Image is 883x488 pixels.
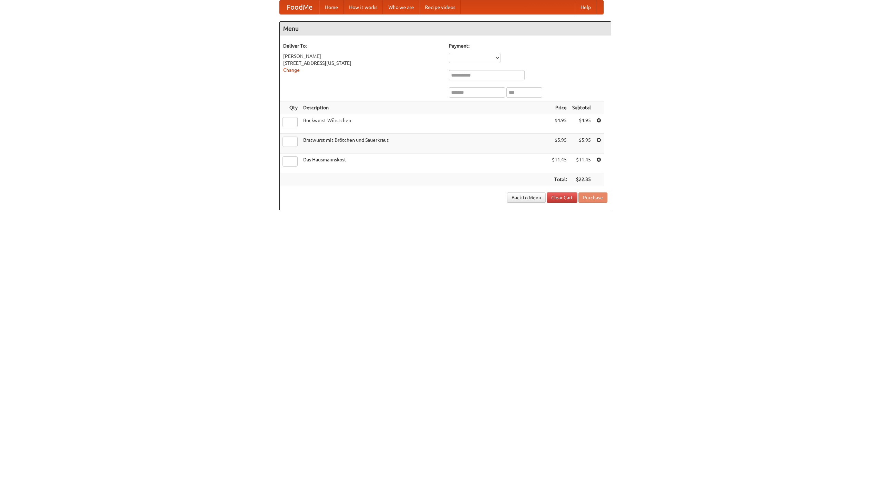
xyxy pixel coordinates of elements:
[569,101,594,114] th: Subtotal
[449,42,607,49] h5: Payment:
[547,192,577,203] a: Clear Cart
[283,53,442,60] div: [PERSON_NAME]
[569,114,594,134] td: $4.95
[549,114,569,134] td: $4.95
[300,114,549,134] td: Bockwurst Würstchen
[383,0,419,14] a: Who we are
[283,60,442,67] div: [STREET_ADDRESS][US_STATE]
[569,134,594,153] td: $5.95
[283,42,442,49] h5: Deliver To:
[549,173,569,186] th: Total:
[280,22,611,36] h4: Menu
[344,0,383,14] a: How it works
[569,153,594,173] td: $11.45
[569,173,594,186] th: $22.35
[300,101,549,114] th: Description
[300,153,549,173] td: Das Hausmannskost
[419,0,461,14] a: Recipe videos
[300,134,549,153] td: Bratwurst mit Brötchen und Sauerkraut
[575,0,596,14] a: Help
[283,67,300,73] a: Change
[578,192,607,203] button: Purchase
[319,0,344,14] a: Home
[549,101,569,114] th: Price
[549,134,569,153] td: $5.95
[280,0,319,14] a: FoodMe
[280,101,300,114] th: Qty
[549,153,569,173] td: $11.45
[507,192,546,203] a: Back to Menu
